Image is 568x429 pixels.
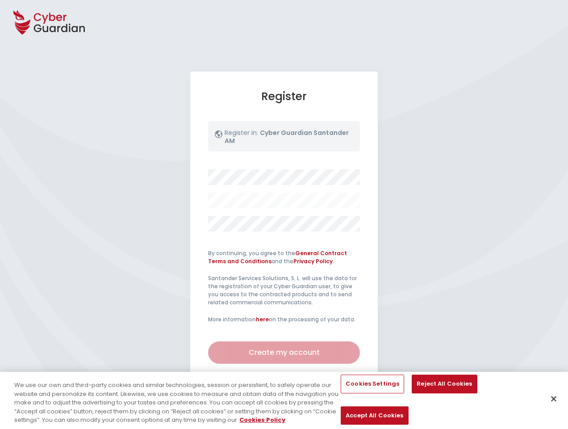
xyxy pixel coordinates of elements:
[208,249,360,265] p: By continuing, you agree to the and the .
[208,89,360,103] h1: Register
[412,375,477,394] button: Reject All Cookies
[544,389,564,409] button: Close
[341,375,404,394] button: Cookies Settings, Opens the preference center dialog
[208,274,360,307] p: Santander Services Solutions, S. L. will use the data for the registration of your Cyber Guardian...
[208,249,347,265] a: General Contract Terms and Conditions
[225,128,349,145] b: Cyber Guardian Santander AM
[208,370,360,381] a: I already have an account
[215,347,353,358] div: Create my account
[208,315,360,324] p: More information on the processing of your data.
[225,129,353,149] p: Register in:
[208,341,360,364] button: Create my account
[341,406,408,425] button: Accept All Cookies
[293,257,333,265] a: Privacy Policy
[256,315,269,323] a: here
[14,381,341,425] div: We use our own and third-party cookies and similar technologies, session or persistent, to safely...
[239,416,285,424] a: More information about your privacy, opens in a new tab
